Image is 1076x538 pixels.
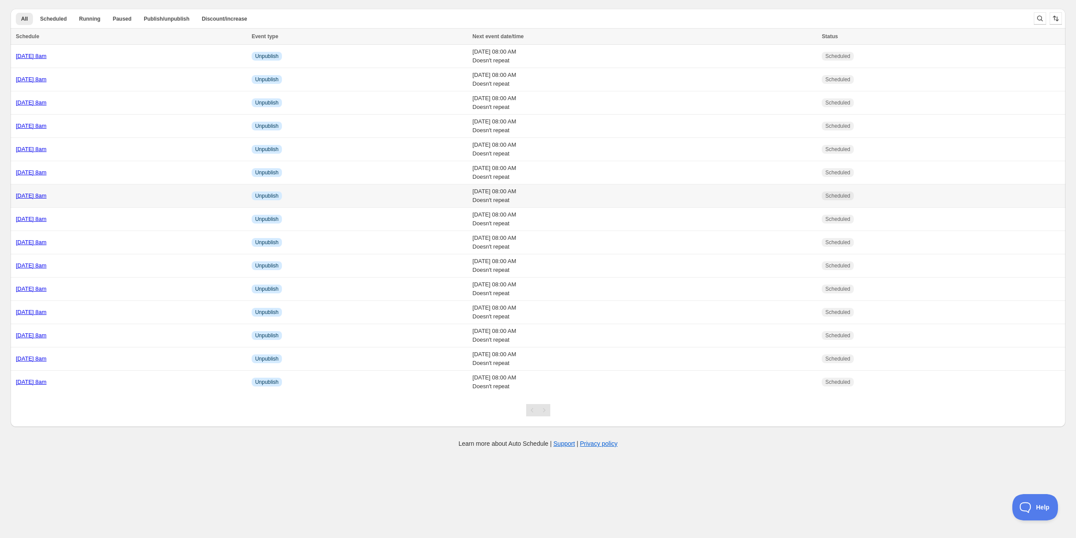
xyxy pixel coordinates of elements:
span: Scheduled [825,332,850,339]
span: Scheduled [825,76,850,83]
span: Unpublish [255,309,278,316]
a: [DATE] 8am [16,53,47,59]
a: Privacy policy [580,440,618,447]
span: All [21,15,28,22]
span: Event type [252,33,278,40]
span: Discount/increase [202,15,247,22]
td: [DATE] 08:00 AM Doesn't repeat [470,161,820,184]
td: [DATE] 08:00 AM Doesn't repeat [470,138,820,161]
span: Unpublish [255,169,278,176]
span: Unpublish [255,379,278,386]
td: [DATE] 08:00 AM Doesn't repeat [470,254,820,278]
span: Schedule [16,33,39,40]
span: Scheduled [825,123,850,130]
nav: Pagination [526,404,550,416]
span: Running [79,15,101,22]
span: Scheduled [825,285,850,292]
a: [DATE] 8am [16,239,47,246]
td: [DATE] 08:00 AM Doesn't repeat [470,371,820,394]
button: Sort the results [1050,12,1062,25]
a: [DATE] 8am [16,262,47,269]
td: [DATE] 08:00 AM Doesn't repeat [470,184,820,208]
iframe: Toggle Customer Support [1012,494,1058,520]
a: [DATE] 8am [16,332,47,339]
span: Paused [113,15,132,22]
span: Scheduled [825,239,850,246]
span: Unpublish [255,146,278,153]
span: Publish/unpublish [144,15,189,22]
span: Scheduled [825,192,850,199]
a: [DATE] 8am [16,99,47,106]
span: Unpublish [255,76,278,83]
td: [DATE] 08:00 AM Doesn't repeat [470,301,820,324]
td: [DATE] 08:00 AM Doesn't repeat [470,324,820,347]
td: [DATE] 08:00 AM Doesn't repeat [470,115,820,138]
span: Unpublish [255,192,278,199]
span: Scheduled [825,216,850,223]
span: Scheduled [825,99,850,106]
span: Scheduled [825,169,850,176]
span: Unpublish [255,332,278,339]
a: [DATE] 8am [16,169,47,176]
span: Unpublish [255,239,278,246]
span: Status [822,33,838,40]
a: [DATE] 8am [16,123,47,129]
span: Scheduled [825,53,850,60]
span: Scheduled [825,146,850,153]
a: [DATE] 8am [16,146,47,152]
td: [DATE] 08:00 AM Doesn't repeat [470,45,820,68]
button: Search and filter results [1034,12,1046,25]
a: [DATE] 8am [16,192,47,199]
span: Unpublish [255,99,278,106]
span: Next event date/time [473,33,524,40]
span: Scheduled [825,379,850,386]
td: [DATE] 08:00 AM Doesn't repeat [470,278,820,301]
span: Scheduled [825,262,850,269]
a: Support [553,440,575,447]
a: [DATE] 8am [16,76,47,83]
td: [DATE] 08:00 AM Doesn't repeat [470,347,820,371]
td: [DATE] 08:00 AM Doesn't repeat [470,68,820,91]
span: Scheduled [825,309,850,316]
span: Unpublish [255,285,278,292]
span: Unpublish [255,123,278,130]
span: Unpublish [255,53,278,60]
a: [DATE] 8am [16,355,47,362]
td: [DATE] 08:00 AM Doesn't repeat [470,91,820,115]
td: [DATE] 08:00 AM Doesn't repeat [470,208,820,231]
a: [DATE] 8am [16,309,47,315]
span: Unpublish [255,216,278,223]
a: [DATE] 8am [16,285,47,292]
span: Unpublish [255,355,278,362]
a: [DATE] 8am [16,216,47,222]
span: Scheduled [825,355,850,362]
td: [DATE] 08:00 AM Doesn't repeat [470,231,820,254]
span: Unpublish [255,262,278,269]
p: Learn more about Auto Schedule | | [459,439,617,448]
span: Scheduled [40,15,67,22]
a: [DATE] 8am [16,379,47,385]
